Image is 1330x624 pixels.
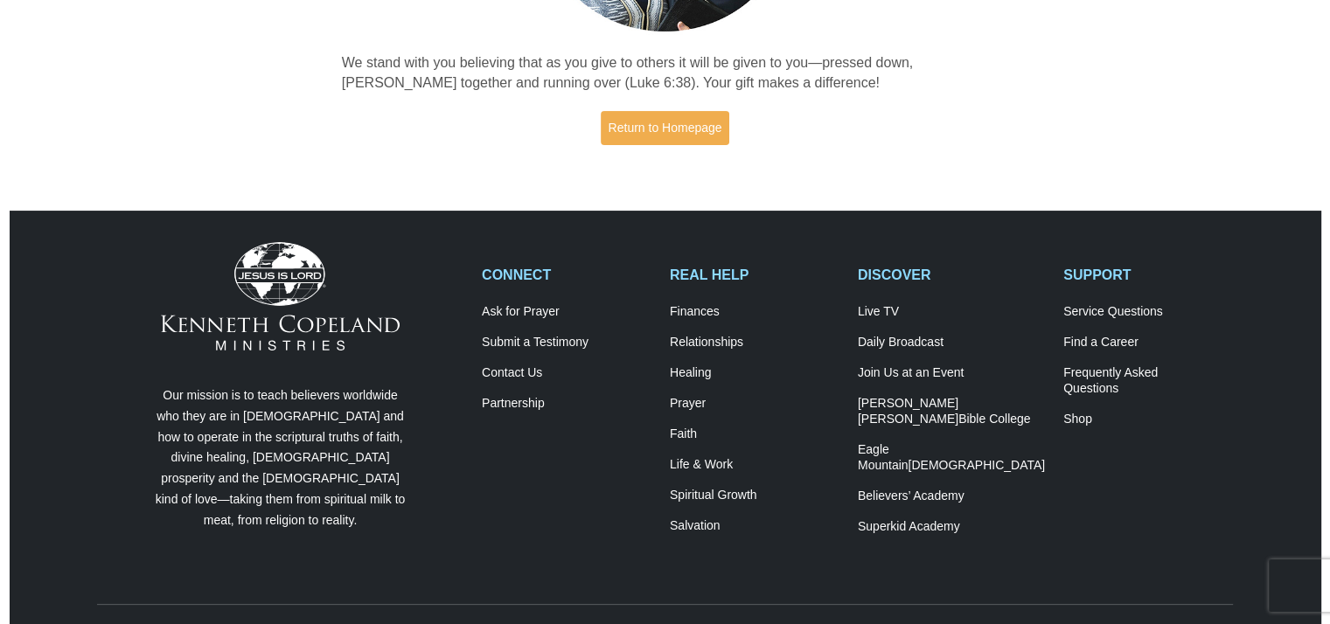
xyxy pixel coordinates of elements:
a: Contact Us [482,365,651,381]
p: Our mission is to teach believers worldwide who they are in [DEMOGRAPHIC_DATA] and how to operate... [151,385,409,531]
a: Return to Homepage [601,111,730,145]
a: Submit a Testimony [482,335,651,350]
a: [PERSON_NAME] [PERSON_NAME]Bible College [858,396,1045,427]
a: Find a Career [1063,335,1233,350]
a: Frequently AskedQuestions [1063,365,1233,397]
a: Relationships [670,335,839,350]
a: Finances [670,304,839,320]
a: Healing [670,365,839,381]
h2: REAL HELP [670,267,839,283]
p: We stand with you believing that as you give to others it will be given to you—pressed down, [PER... [342,53,989,94]
a: Live TV [858,304,1045,320]
a: Life & Work [670,457,839,473]
a: Shop [1063,412,1233,427]
h2: DISCOVER [858,267,1045,283]
a: Ask for Prayer [482,304,651,320]
a: Superkid Academy [858,519,1045,535]
a: Salvation [670,518,839,534]
a: Prayer [670,396,839,412]
img: Kenneth Copeland Ministries [161,242,400,350]
h2: SUPPORT [1063,267,1233,283]
a: Service Questions [1063,304,1233,320]
span: [DEMOGRAPHIC_DATA] [908,458,1045,472]
a: Daily Broadcast [858,335,1045,350]
a: Believers’ Academy [858,489,1045,504]
a: Faith [670,426,839,442]
a: Spiritual Growth [670,488,839,503]
span: Bible College [958,412,1031,426]
a: Partnership [482,396,651,412]
h2: CONNECT [482,267,651,283]
a: Join Us at an Event [858,365,1045,381]
a: Eagle Mountain[DEMOGRAPHIC_DATA] [858,442,1045,474]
